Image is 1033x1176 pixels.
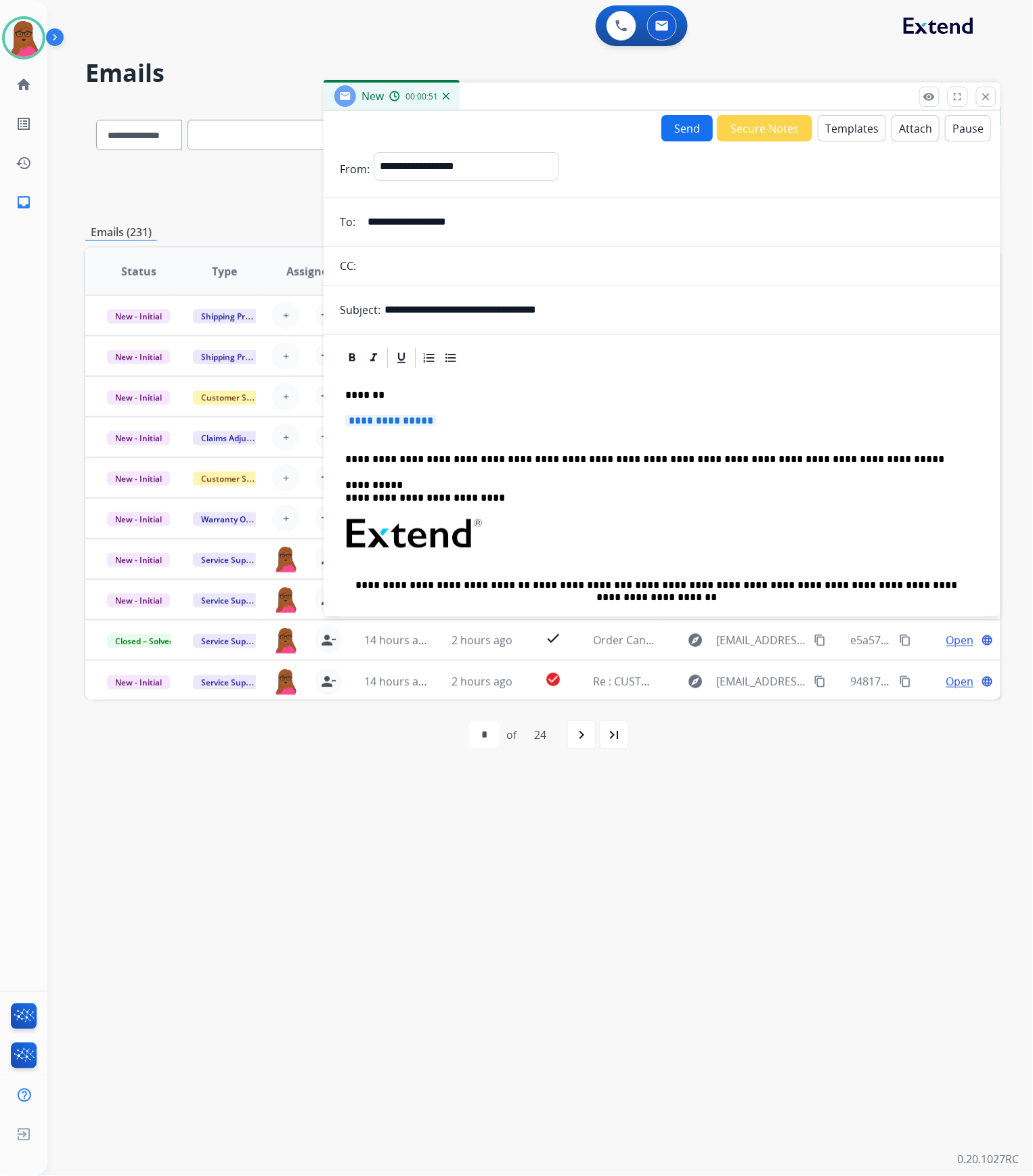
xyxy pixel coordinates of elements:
[283,470,289,486] span: +
[452,633,512,648] span: 2 hours ago
[272,424,299,451] button: +
[193,634,270,648] span: Service Support
[5,19,43,57] img: avatar
[573,727,590,743] mat-icon: navigate_next
[340,161,370,177] p: From:
[273,545,299,572] img: agent-avatar
[545,671,561,687] mat-icon: check_circle
[717,632,807,648] span: [EMAIL_ADDRESS][DOMAIN_NAME]
[814,634,826,646] mat-icon: content_copy
[273,668,299,695] img: agent-avatar
[193,390,281,405] span: Customer Support
[391,348,412,368] div: Underline
[946,673,974,689] span: Open
[364,674,431,689] span: 14 hours ago
[342,348,362,368] div: Bold
[340,214,355,230] p: To:
[107,593,170,608] span: New - Initial
[212,263,237,279] span: Type
[16,155,32,171] mat-icon: history
[193,512,263,526] span: Warranty Ops
[272,302,299,329] button: +
[193,553,270,567] span: Service Support
[107,350,170,364] span: New - Initial
[283,348,289,364] span: +
[717,115,812,141] button: Secure Notes
[946,632,974,648] span: Open
[321,388,337,405] mat-icon: person_add
[107,309,170,323] span: New - Initial
[814,675,826,687] mat-icon: content_copy
[85,60,1001,87] h2: Emails
[980,91,992,103] mat-icon: close
[506,727,516,743] div: of
[107,390,170,405] span: New - Initial
[283,307,289,323] span: +
[419,348,439,368] div: Ordered List
[107,634,182,648] span: Closed – Solved
[900,634,912,646] mat-icon: content_copy
[286,263,334,279] span: Assignee
[321,348,337,364] mat-icon: person_add
[982,675,994,687] mat-icon: language
[272,342,299,369] button: +
[107,553,170,567] span: New - Initial
[361,89,384,104] span: New
[321,510,337,526] mat-icon: person_add
[320,673,336,689] mat-icon: person_remove
[193,309,286,323] span: Shipping Protection
[687,673,703,689] mat-icon: explore
[982,634,994,646] mat-icon: language
[321,470,337,486] mat-icon: person_add
[283,388,289,405] span: +
[945,115,991,141] button: Pause
[340,258,356,274] p: CC:
[283,510,289,526] span: +
[900,675,912,687] mat-icon: content_copy
[107,472,170,486] span: New - Initial
[273,627,299,654] img: agent-avatar
[320,591,336,608] mat-icon: person_remove
[606,727,622,743] mat-icon: last_page
[16,76,32,93] mat-icon: home
[958,1152,1019,1168] p: 0.20.1027RC
[441,348,461,368] div: Bullet List
[193,431,286,445] span: Claims Adjudication
[107,512,170,526] span: New - Initial
[16,194,32,210] mat-icon: inbox
[193,675,270,689] span: Service Support
[85,224,157,241] p: Emails (231)
[193,472,281,486] span: Customer Support
[340,302,380,318] p: Subject:
[687,632,703,648] mat-icon: explore
[272,505,299,532] button: +
[452,674,512,689] span: 2 hours ago
[923,91,936,103] mat-icon: remove_red_eye
[16,116,32,132] mat-icon: list_alt
[892,115,940,141] button: Attach
[661,115,713,141] button: Send
[405,91,438,102] span: 00:00:51
[107,675,170,689] span: New - Initial
[717,673,807,689] span: [EMAIL_ADDRESS][DOMAIN_NAME]
[593,633,878,648] span: Order Cancelled f9a57cf1-e5a0-48b4-a15f-0b7739d73bf7
[121,263,156,279] span: Status
[107,431,170,445] span: New - Initial
[320,632,336,648] mat-icon: person_remove
[193,350,286,364] span: Shipping Protection
[952,91,964,103] mat-icon: fullscreen
[364,348,384,368] div: Italic
[273,586,299,613] img: agent-avatar
[283,429,289,445] span: +
[364,633,431,648] span: 14 hours ago
[523,721,557,748] div: 24
[272,464,299,491] button: +
[818,115,886,141] button: Templates
[272,383,299,410] button: +
[545,630,561,646] mat-icon: check
[193,593,270,608] span: Service Support
[320,551,336,567] mat-icon: person_remove
[321,307,337,323] mat-icon: person_add
[321,429,337,445] mat-icon: person_add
